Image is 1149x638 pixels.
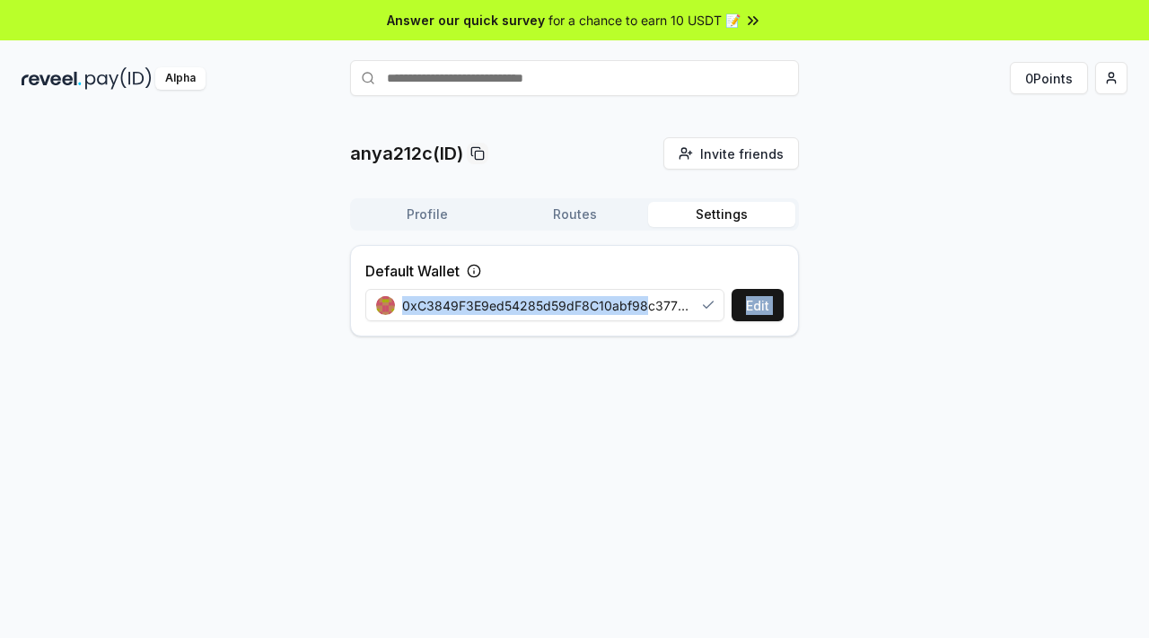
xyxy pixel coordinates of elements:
div: Alpha [155,67,206,90]
img: reveel_dark [22,67,82,90]
p: anya212c(ID) [350,141,463,166]
button: 0Points [1010,62,1088,94]
button: Settings [648,202,795,227]
button: Routes [501,202,648,227]
span: Answer our quick survey [387,11,545,30]
button: Profile [354,202,501,227]
span: Invite friends [700,144,784,163]
span: 0xC3849F3E9ed54285d59dF8C10abf98c37786dB7C [402,296,694,315]
label: Default Wallet [365,260,460,282]
span: for a chance to earn 10 USDT 📝 [548,11,741,30]
img: pay_id [85,67,152,90]
button: Edit [732,289,784,321]
button: Invite friends [663,137,799,170]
